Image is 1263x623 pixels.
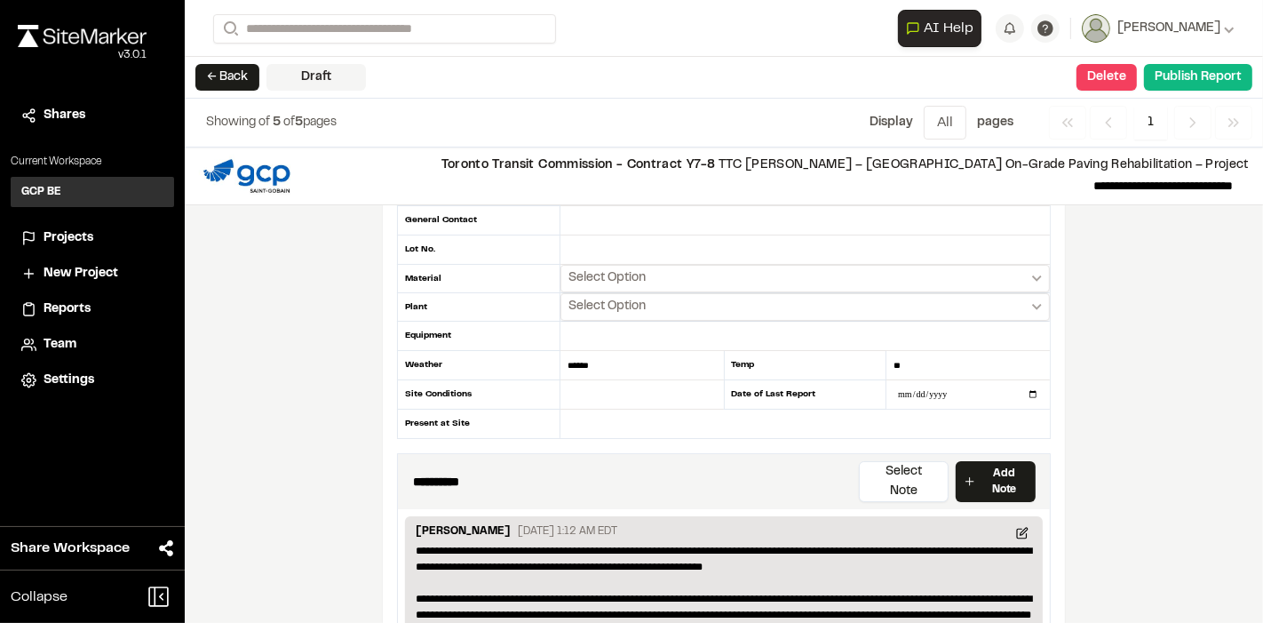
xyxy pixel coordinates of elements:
[518,523,617,539] p: [DATE] 1:12 AM EDT
[924,18,973,39] span: AI Help
[568,269,646,287] span: Select Option
[21,300,163,319] a: Reports
[397,351,560,380] div: Weather
[397,236,560,265] div: Lot No.
[11,154,174,170] p: Current Workspace
[21,228,163,248] a: Projects
[898,10,989,47] div: Open AI Assistant
[44,228,93,248] span: Projects
[44,106,85,125] span: Shares
[1082,14,1110,43] img: User
[213,14,245,44] button: Search
[21,184,61,200] h3: GCP BE
[397,206,560,236] div: General Contact
[21,335,163,355] a: Team
[924,106,966,140] button: All
[21,264,163,284] a: New Project
[397,380,560,410] div: Site Conditions
[18,47,147,63] div: Oh geez...please don't...
[870,113,913,132] p: Display
[11,587,68,608] span: Collapse
[397,293,560,322] div: Plant
[397,322,560,351] div: Equipment
[560,265,1050,292] button: Select date range
[898,10,981,47] button: Open AI Assistant
[199,155,294,197] img: file
[206,113,337,132] p: of pages
[724,351,887,380] div: Temp
[416,523,511,543] p: [PERSON_NAME]
[859,461,949,502] button: Select Note
[21,371,163,390] a: Settings
[441,160,716,171] span: Toronto Transit Commission - Contract Y7-8
[560,293,1050,321] button: Select date range
[44,335,76,355] span: Team
[44,300,91,319] span: Reports
[977,113,1013,132] p: page s
[206,117,273,128] span: Showing of
[1049,106,1252,140] nav: Navigation
[1144,64,1252,91] button: Publish Report
[397,410,560,438] div: Present at Site
[1082,14,1235,43] button: [PERSON_NAME]
[1134,106,1167,140] span: 1
[18,25,147,47] img: rebrand.png
[11,538,130,559] span: Share Workspace
[397,265,560,293] div: Material
[21,106,163,125] a: Shares
[308,156,1249,175] p: TTC [PERSON_NAME] – [GEOGRAPHIC_DATA] On-Grade Paving Rehabilitation – Project
[568,298,646,315] span: Select Option
[295,117,303,128] span: 5
[1076,64,1137,91] button: Delete
[1117,19,1220,38] span: [PERSON_NAME]
[273,117,281,128] span: 5
[44,371,94,390] span: Settings
[195,64,259,91] button: ← Back
[724,380,887,410] div: Date of Last Report
[266,64,366,91] div: Draft
[981,466,1029,498] p: Add Note
[44,264,118,284] span: New Project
